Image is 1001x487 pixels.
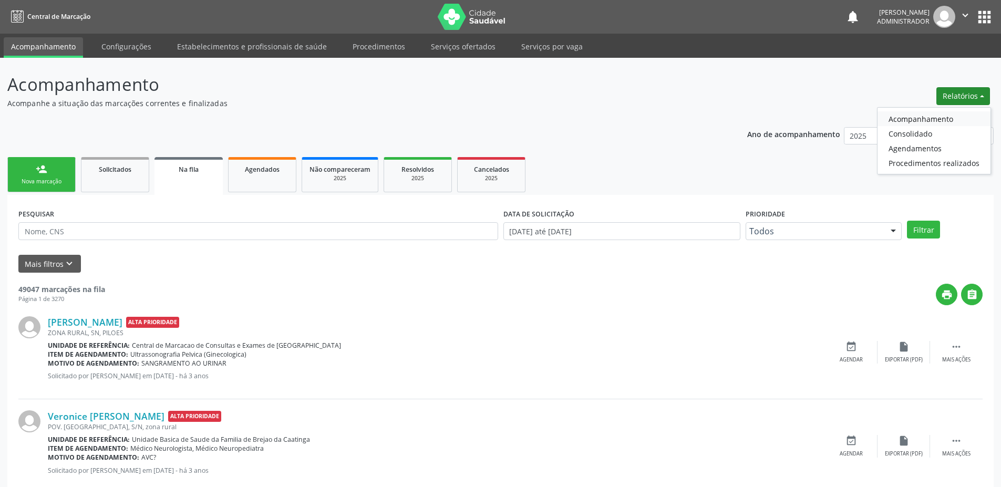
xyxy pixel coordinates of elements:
button: notifications [845,9,860,24]
p: Solicitado por [PERSON_NAME] em [DATE] - há 3 anos [48,466,825,475]
input: Selecione um intervalo [503,222,740,240]
p: Acompanhe a situação das marcações correntes e finalizadas [7,98,698,109]
a: Veronice [PERSON_NAME] [48,410,164,422]
img: img [933,6,955,28]
i:  [951,435,962,447]
a: Procedimentos realizados [878,156,990,170]
i: insert_drive_file [898,435,910,447]
a: Configurações [94,37,159,56]
p: Ano de acompanhamento [747,127,840,140]
button: Relatórios [936,87,990,105]
a: Serviços ofertados [424,37,503,56]
a: Procedimentos [345,37,412,56]
div: Exportar (PDF) [885,356,923,364]
span: Alta Prioridade [126,317,179,328]
button:  [961,284,983,305]
button: print [936,284,957,305]
a: [PERSON_NAME] [48,316,122,328]
div: 2025 [465,174,518,182]
div: Mais ações [942,356,971,364]
strong: 49047 marcações na fila [18,284,105,294]
label: Prioridade [746,206,785,222]
span: Na fila [179,165,199,174]
i:  [966,289,978,301]
i: event_available [845,341,857,353]
p: Solicitado por [PERSON_NAME] em [DATE] - há 3 anos [48,371,825,380]
b: Motivo de agendamento: [48,359,139,368]
img: img [18,316,40,338]
span: Administrador [877,17,930,26]
label: PESQUISAR [18,206,54,222]
a: Consolidado [878,126,990,141]
div: Exportar (PDF) [885,450,923,458]
a: Agendamentos [878,141,990,156]
div: Mais ações [942,450,971,458]
i:  [951,341,962,353]
div: POV. [GEOGRAPHIC_DATA], S/N, zona rural [48,422,825,431]
a: Estabelecimentos e profissionais de saúde [170,37,334,56]
b: Item de agendamento: [48,350,128,359]
div: Agendar [840,356,863,364]
button:  [955,6,975,28]
a: Acompanhamento [4,37,83,58]
div: [PERSON_NAME] [877,8,930,17]
a: Acompanhamento [878,111,990,126]
span: SANGRAMENTO AO URINAR [141,359,226,368]
b: Item de agendamento: [48,444,128,453]
span: Não compareceram [309,165,370,174]
i: print [941,289,953,301]
span: AVC? [141,453,156,462]
p: Acompanhamento [7,71,698,98]
a: Central de Marcação [7,8,90,25]
button: Mais filtroskeyboard_arrow_down [18,255,81,273]
i: keyboard_arrow_down [64,258,75,270]
span: Médico Neurologista, Médico Neuropediatra [130,444,264,453]
span: Unidade Basica de Saude da Familia de Brejao da Caatinga [132,435,310,444]
div: 2025 [391,174,444,182]
span: Resolvidos [401,165,434,174]
b: Motivo de agendamento: [48,453,139,462]
div: 2025 [309,174,370,182]
img: img [18,410,40,432]
span: Agendados [245,165,280,174]
span: Ultrassonografia Pelvica (Ginecologica) [130,350,246,359]
span: Central de Marcação [27,12,90,21]
span: Cancelados [474,165,509,174]
div: person_add [36,163,47,175]
span: Central de Marcacao de Consultas e Exames de [GEOGRAPHIC_DATA] [132,341,341,350]
button: apps [975,8,994,26]
input: Nome, CNS [18,222,498,240]
i:  [959,9,971,21]
b: Unidade de referência: [48,435,130,444]
i: insert_drive_file [898,341,910,353]
span: Alta Prioridade [168,411,221,422]
label: DATA DE SOLICITAÇÃO [503,206,574,222]
ul: Relatórios [877,107,991,174]
div: ZONA RURAL, SN, PILOES [48,328,825,337]
div: Agendar [840,450,863,458]
div: Página 1 de 3270 [18,295,105,304]
b: Unidade de referência: [48,341,130,350]
div: Nova marcação [15,178,68,185]
span: Solicitados [99,165,131,174]
button: Filtrar [907,221,940,239]
a: Serviços por vaga [514,37,590,56]
span: Todos [749,226,880,236]
i: event_available [845,435,857,447]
